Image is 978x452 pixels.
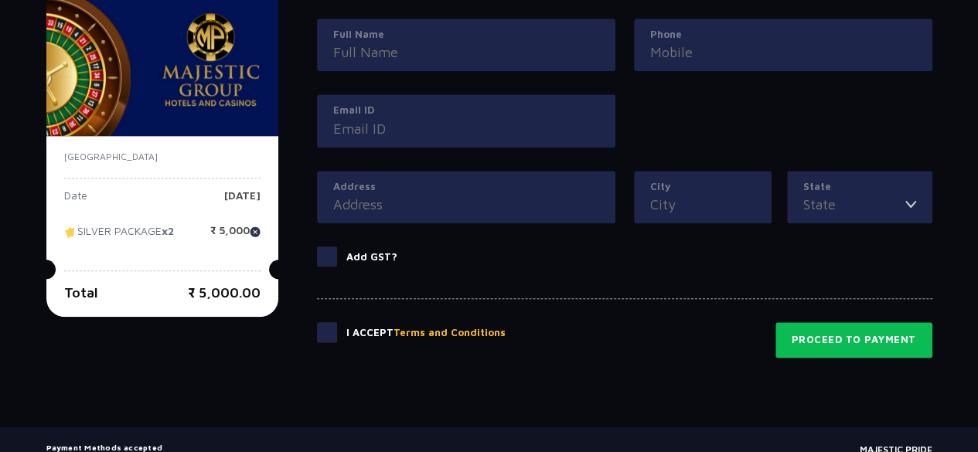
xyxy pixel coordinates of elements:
img: toggler icon [905,194,916,215]
button: Terms and Conditions [394,325,506,341]
img: tikcet [64,225,77,239]
label: Address [333,179,599,195]
input: City [650,194,755,215]
label: Email ID [333,103,599,118]
h5: Payment Methods accepted [46,443,314,452]
button: Proceed to Payment [775,322,932,358]
input: Mobile [650,42,916,63]
input: State [803,194,905,215]
input: Full Name [333,42,599,63]
p: [DATE] [224,190,261,213]
input: Email ID [333,118,599,139]
p: [GEOGRAPHIC_DATA] [64,150,261,164]
p: I Accept [346,325,506,341]
strong: x2 [162,224,174,237]
input: Address [333,194,599,215]
p: SILVER PACKAGE [64,225,174,248]
label: Phone [650,27,916,42]
p: Add GST? [346,250,397,265]
p: ₹ 5,000.00 [188,282,261,303]
label: City [650,179,755,195]
label: State [803,179,916,195]
p: Total [64,282,98,303]
label: Full Name [333,27,599,42]
p: ₹ 5,000 [210,225,261,248]
p: Date [64,190,87,213]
